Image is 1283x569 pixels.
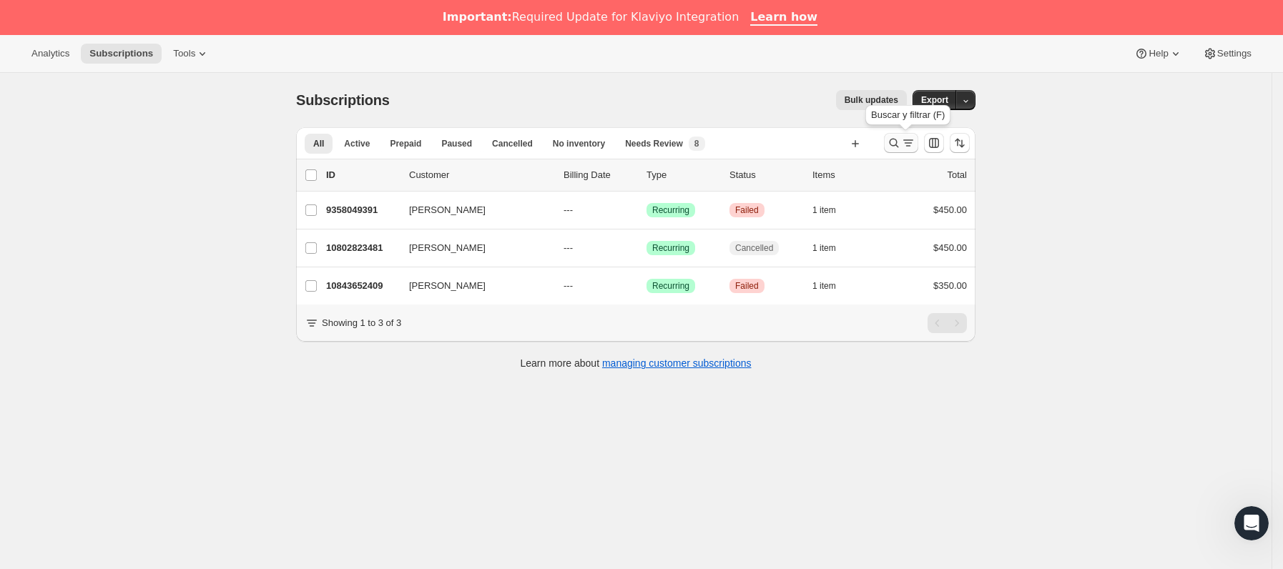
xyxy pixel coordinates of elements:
[812,168,884,182] div: Items
[441,138,472,149] span: Paused
[735,204,759,216] span: Failed
[409,241,486,255] span: [PERSON_NAME]
[409,168,552,182] p: Customer
[924,133,944,153] button: Personalizar el orden y la visibilidad de las columnas de la tabla
[492,138,533,149] span: Cancelled
[735,242,773,254] span: Cancelled
[750,10,817,26] a: Learn how
[844,134,867,154] button: Crear vista nueva
[564,168,635,182] p: Billing Date
[521,356,752,370] p: Learn more about
[812,204,836,216] span: 1 item
[933,242,967,253] span: $450.00
[564,242,573,253] span: ---
[326,200,967,220] div: 9358049391[PERSON_NAME]---LogradoRecurringCríticoFailed1 item$450.00
[164,44,218,64] button: Tools
[409,279,486,293] span: [PERSON_NAME]
[173,48,195,59] span: Tools
[326,276,967,296] div: 10843652409[PERSON_NAME]---LogradoRecurringCríticoFailed1 item$350.00
[652,242,689,254] span: Recurring
[950,133,970,153] button: Ordenar los resultados
[845,94,898,106] span: Bulk updates
[400,274,544,297] button: [PERSON_NAME]
[1149,48,1168,59] span: Help
[443,10,512,24] b: Important:
[729,168,801,182] p: Status
[564,280,573,291] span: ---
[913,90,957,110] button: Export
[326,238,967,258] div: 10802823481[PERSON_NAME]---LogradoRecurringCancelled1 item$450.00
[812,242,836,254] span: 1 item
[812,238,852,258] button: 1 item
[409,203,486,217] span: [PERSON_NAME]
[322,316,401,330] p: Showing 1 to 3 of 3
[625,138,683,149] span: Needs Review
[884,133,918,153] button: Buscar y filtrar resultados
[812,280,836,292] span: 1 item
[326,168,398,182] p: ID
[928,313,967,333] nav: Paginación
[400,199,544,222] button: [PERSON_NAME]
[602,357,752,369] a: managing customer subscriptions
[836,90,907,110] button: Bulk updates
[564,204,573,215] span: ---
[313,138,324,149] span: All
[694,138,699,149] span: 8
[296,92,390,108] span: Subscriptions
[89,48,153,59] span: Subscriptions
[1126,44,1191,64] button: Help
[390,138,421,149] span: Prepaid
[921,94,948,106] span: Export
[948,168,967,182] p: Total
[326,241,398,255] p: 10802823481
[553,138,605,149] span: No inventory
[326,168,967,182] div: IDCustomerBilling DateTypeStatusItemsTotal
[652,204,689,216] span: Recurring
[647,168,718,182] div: Type
[81,44,162,64] button: Subscriptions
[326,203,398,217] p: 9358049391
[23,44,78,64] button: Analytics
[326,279,398,293] p: 10843652409
[1194,44,1260,64] button: Settings
[933,204,967,215] span: $450.00
[1234,506,1269,540] iframe: Intercom live chat
[735,280,759,292] span: Failed
[443,10,739,24] div: Required Update for Klaviyo Integration
[652,280,689,292] span: Recurring
[31,48,69,59] span: Analytics
[1217,48,1252,59] span: Settings
[400,237,544,259] button: [PERSON_NAME]
[344,138,370,149] span: Active
[812,276,852,296] button: 1 item
[933,280,967,291] span: $350.00
[812,200,852,220] button: 1 item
